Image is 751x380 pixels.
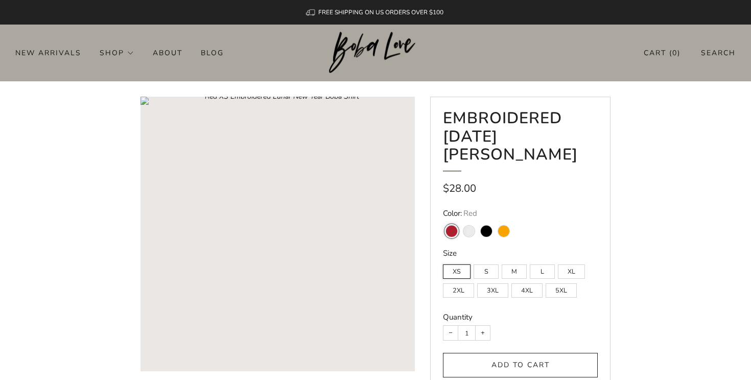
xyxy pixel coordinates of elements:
[481,226,492,237] variant-swatch: Black
[201,44,224,61] a: Blog
[443,248,598,259] legend: Size
[443,283,474,298] label: 2XL
[546,283,577,298] label: 5XL
[443,279,477,298] div: 2XL
[502,264,527,279] label: M
[477,279,511,298] div: 3XL
[474,264,499,279] label: S
[558,264,585,279] label: XL
[140,97,415,371] a: Loading image: Red XS Embroidered Lunar New Year Boba Shirt
[443,181,476,195] span: $28.00
[446,226,457,237] variant-swatch: Red
[644,44,680,61] a: Cart
[477,283,508,298] label: 3XL
[443,208,598,219] legend: Color:
[530,260,558,279] div: L
[474,260,502,279] div: S
[491,360,550,370] span: Add to cart
[463,208,477,218] span: Red
[530,264,555,279] label: L
[443,260,474,279] div: XS
[511,283,543,298] label: 4XL
[502,260,530,279] div: M
[443,312,473,322] label: Quantity
[443,109,598,172] h1: Embroidered [DATE] [PERSON_NAME]
[443,353,598,377] button: Add to cart
[476,326,490,340] button: Increase item quantity by one
[15,44,81,61] a: New Arrivals
[100,44,134,61] a: Shop
[443,264,471,279] label: XS
[443,326,458,340] button: Reduce item quantity by one
[511,279,546,298] div: 4XL
[153,44,182,61] a: About
[701,44,736,61] a: Search
[672,48,677,58] items-count: 0
[463,226,475,237] variant-swatch: White
[329,32,423,74] img: Boba Love
[546,279,580,298] div: 5XL
[318,8,443,16] span: FREE SHIPPING ON US ORDERS OVER $100
[558,260,588,279] div: XL
[498,226,509,237] variant-swatch: Gold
